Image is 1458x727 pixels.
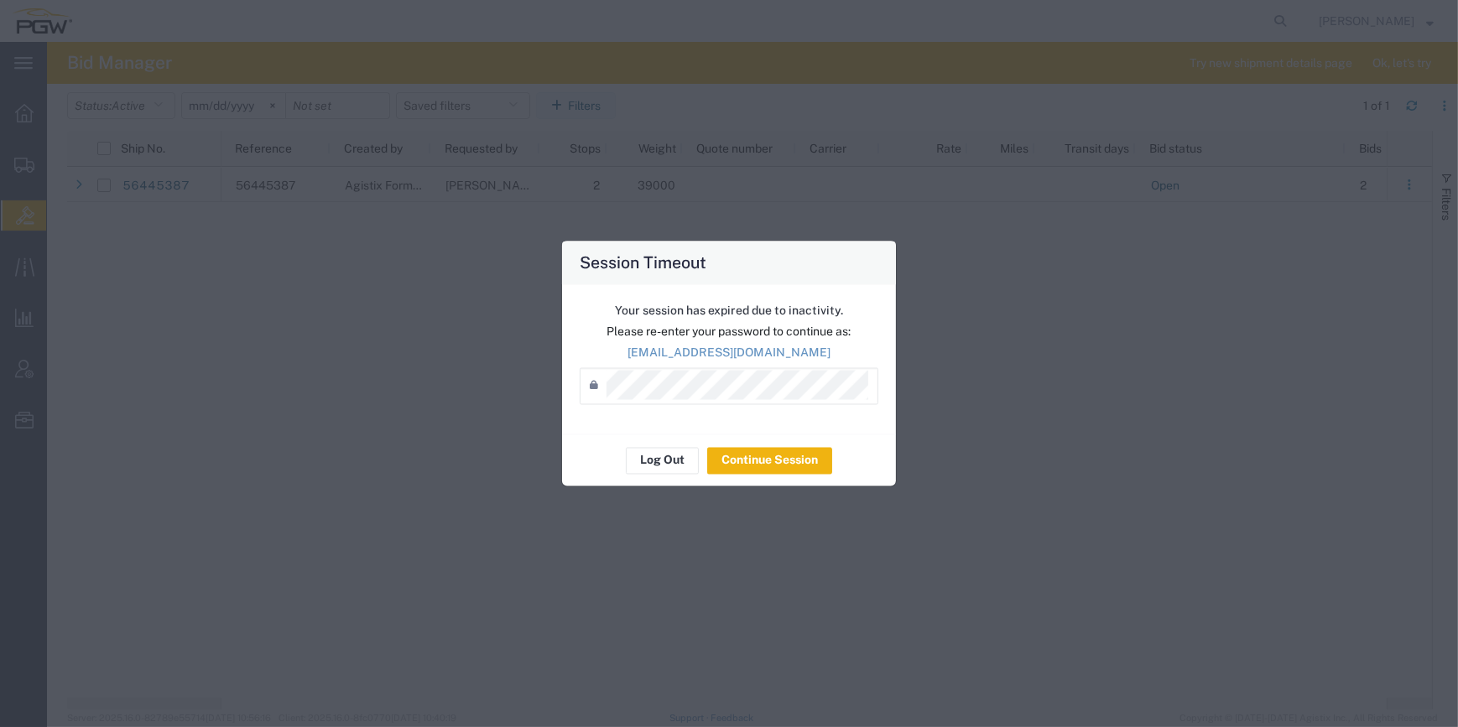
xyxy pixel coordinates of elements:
[626,447,699,474] button: Log Out
[580,344,878,361] p: [EMAIL_ADDRESS][DOMAIN_NAME]
[580,302,878,319] p: Your session has expired due to inactivity.
[580,250,706,274] h4: Session Timeout
[580,323,878,340] p: Please re-enter your password to continue as:
[707,447,832,474] button: Continue Session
